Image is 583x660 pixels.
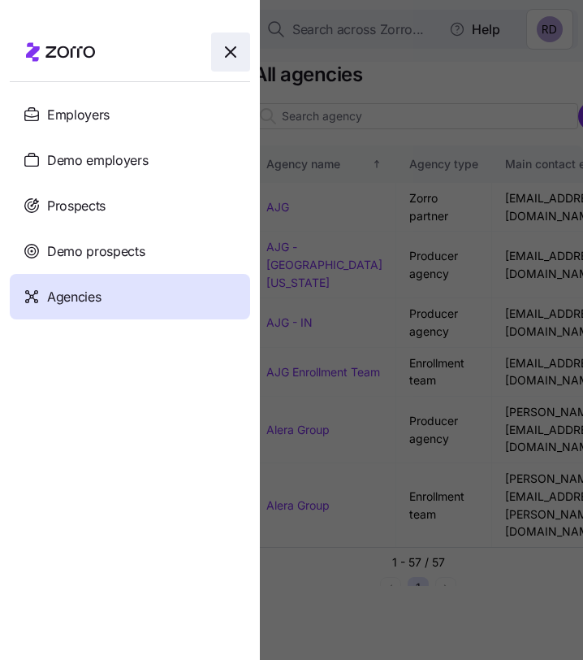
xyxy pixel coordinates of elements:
span: Prospects [47,196,106,216]
a: Demo prospects [10,228,250,274]
span: Demo prospects [47,241,145,262]
a: Prospects [10,183,250,228]
span: Demo employers [47,150,149,171]
a: Demo employers [10,137,250,183]
span: Employers [47,105,110,125]
a: Agencies [10,274,250,319]
a: Employers [10,92,250,137]
span: Agencies [47,287,101,307]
